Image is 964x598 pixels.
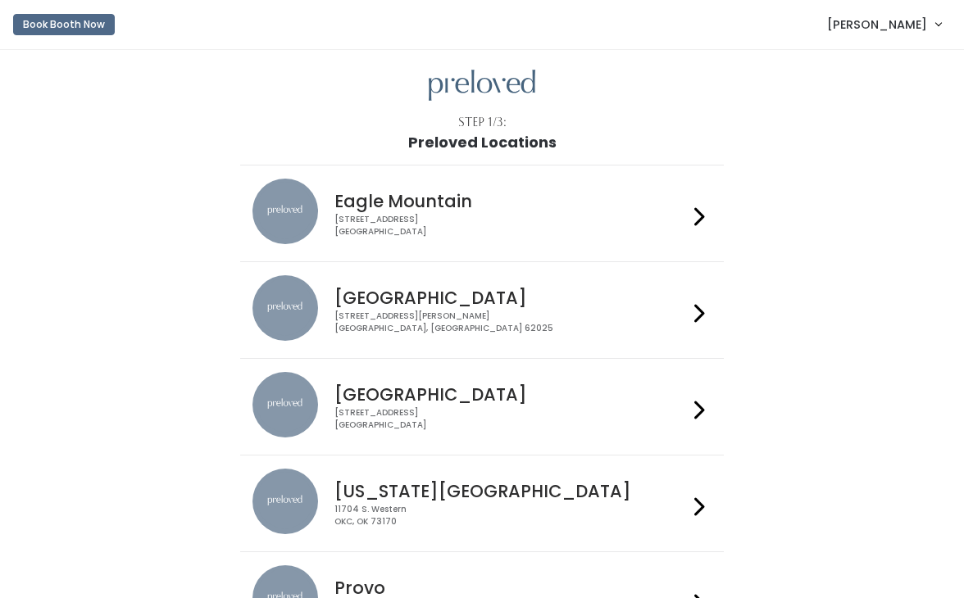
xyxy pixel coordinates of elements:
div: [STREET_ADDRESS] [GEOGRAPHIC_DATA] [334,214,687,238]
h4: Provo [334,578,687,597]
img: preloved location [252,469,318,534]
img: preloved location [252,372,318,437]
a: preloved location [GEOGRAPHIC_DATA] [STREET_ADDRESS][PERSON_NAME][GEOGRAPHIC_DATA], [GEOGRAPHIC_D... [252,275,711,345]
h4: [GEOGRAPHIC_DATA] [334,288,687,307]
img: preloved logo [429,70,535,102]
a: preloved location Eagle Mountain [STREET_ADDRESS][GEOGRAPHIC_DATA] [252,179,711,248]
h4: Eagle Mountain [334,192,687,211]
a: preloved location [US_STATE][GEOGRAPHIC_DATA] 11704 S. WesternOKC, OK 73170 [252,469,711,538]
img: preloved location [252,275,318,341]
h4: [US_STATE][GEOGRAPHIC_DATA] [334,482,687,501]
h4: [GEOGRAPHIC_DATA] [334,385,687,404]
span: [PERSON_NAME] [827,16,927,34]
button: Book Booth Now [13,14,115,35]
img: preloved location [252,179,318,244]
a: preloved location [GEOGRAPHIC_DATA] [STREET_ADDRESS][GEOGRAPHIC_DATA] [252,372,711,442]
div: Step 1/3: [458,114,507,131]
h1: Preloved Locations [408,134,557,151]
a: Book Booth Now [13,7,115,43]
div: 11704 S. Western OKC, OK 73170 [334,504,687,528]
div: [STREET_ADDRESS] [GEOGRAPHIC_DATA] [334,407,687,431]
div: [STREET_ADDRESS][PERSON_NAME] [GEOGRAPHIC_DATA], [GEOGRAPHIC_DATA] 62025 [334,310,687,334]
a: [PERSON_NAME] [811,7,957,42]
